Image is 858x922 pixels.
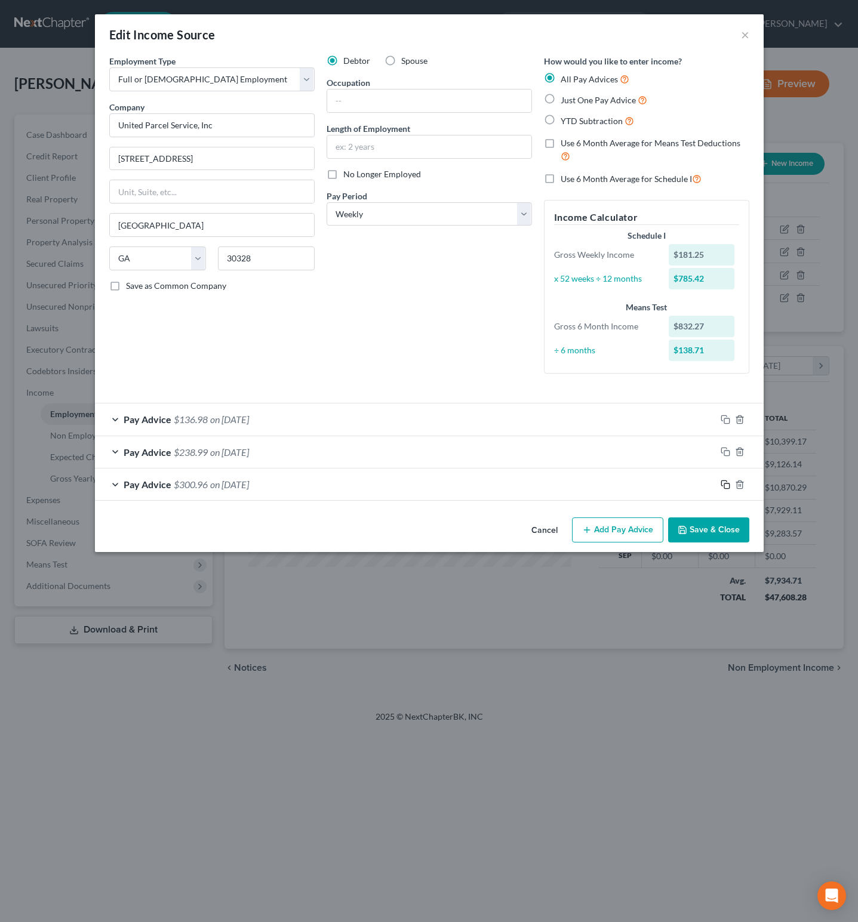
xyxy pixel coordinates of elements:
[210,414,249,425] span: on [DATE]
[554,301,739,313] div: Means Test
[561,116,623,126] span: YTD Subtraction
[554,210,739,225] h5: Income Calculator
[343,169,421,179] span: No Longer Employed
[210,446,249,458] span: on [DATE]
[669,316,734,337] div: $832.27
[109,56,176,66] span: Employment Type
[561,74,618,84] span: All Pay Advices
[561,174,692,184] span: Use 6 Month Average for Schedule I
[110,147,314,170] input: Enter address...
[109,102,144,112] span: Company
[544,55,682,67] label: How would you like to enter income?
[210,479,249,490] span: on [DATE]
[548,249,663,261] div: Gross Weekly Income
[522,519,567,542] button: Cancel
[124,479,171,490] span: Pay Advice
[817,881,846,910] div: Open Intercom Messenger
[126,280,226,291] span: Save as Common Company
[174,479,208,490] span: $300.96
[327,191,367,201] span: Pay Period
[327,76,370,89] label: Occupation
[741,27,749,42] button: ×
[110,214,314,236] input: Enter city...
[109,113,315,137] input: Search company by name...
[669,340,734,361] div: $138.71
[110,180,314,203] input: Unit, Suite, etc...
[669,244,734,266] div: $181.25
[343,55,370,66] span: Debtor
[218,246,315,270] input: Enter zip...
[548,344,663,356] div: ÷ 6 months
[548,320,663,332] div: Gross 6 Month Income
[668,517,749,542] button: Save & Close
[401,55,428,66] span: Spouse
[124,446,171,458] span: Pay Advice
[124,414,171,425] span: Pay Advice
[327,122,410,135] label: Length of Employment
[561,95,636,105] span: Just One Pay Advice
[327,135,531,158] input: ex: 2 years
[572,517,663,542] button: Add Pay Advice
[327,90,531,112] input: --
[174,414,208,425] span: $136.98
[554,230,739,242] div: Schedule I
[669,268,734,289] div: $785.42
[548,273,663,285] div: x 52 weeks ÷ 12 months
[174,446,208,458] span: $238.99
[109,26,216,43] div: Edit Income Source
[561,138,740,148] span: Use 6 Month Average for Means Test Deductions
